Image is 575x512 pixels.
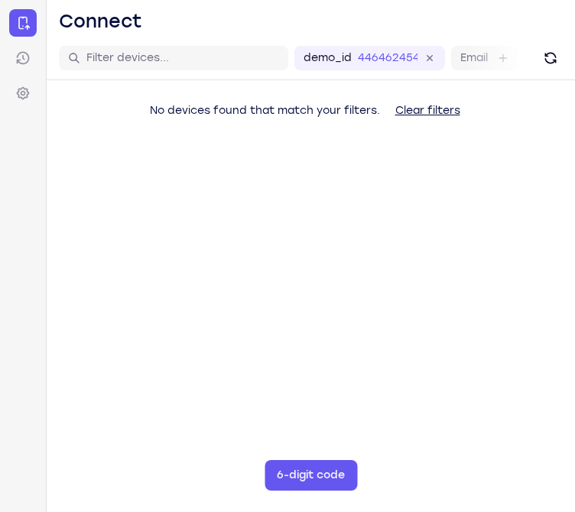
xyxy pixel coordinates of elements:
[304,50,352,66] label: demo_id
[150,104,380,117] span: No devices found that match your filters.
[59,9,142,34] h1: Connect
[9,44,37,72] a: Sessions
[460,50,488,66] label: Email
[383,96,473,126] button: Clear filters
[9,79,37,107] a: Settings
[538,46,563,70] button: Refresh
[9,9,37,37] a: Connect
[265,460,357,491] button: 6-digit code
[86,50,279,66] input: Filter devices...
